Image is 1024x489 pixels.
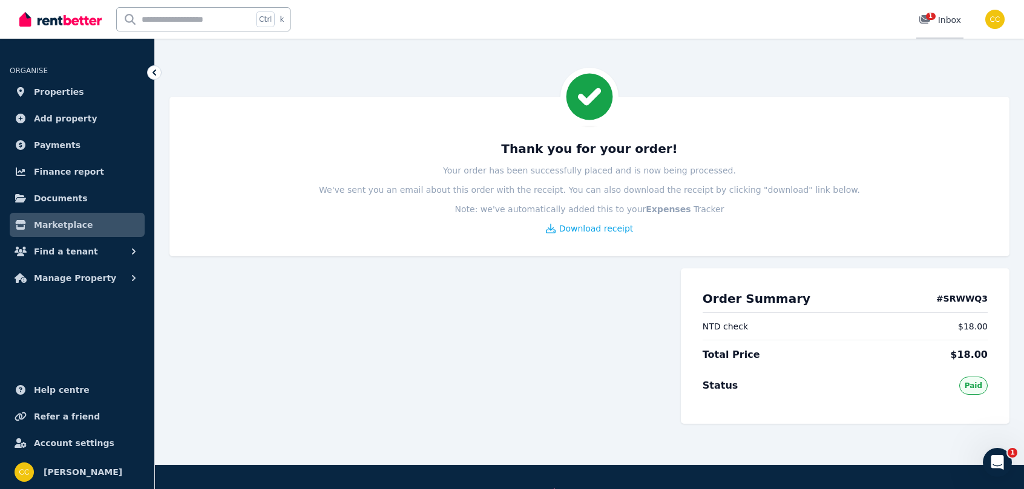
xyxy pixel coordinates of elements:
[10,378,145,402] a: Help centre
[10,213,145,237] a: Marketplace
[10,106,145,131] a: Add property
[34,218,93,232] span: Marketplace
[926,13,936,20] span: 1
[703,348,760,362] span: Total Price
[34,409,100,424] span: Refer a friend
[10,133,145,157] a: Payments
[319,184,860,196] p: We've sent you an email about this order with the receipt. You can also download the receipt by c...
[34,244,98,259] span: Find a tenant
[10,160,145,184] a: Finance report
[501,140,677,157] h3: Thank you for your order!
[44,465,122,479] span: [PERSON_NAME]
[443,164,736,176] p: Your order has been successfully placed and is now being processed.
[958,320,988,332] span: $18.00
[703,290,810,307] h2: Order Summary
[256,11,275,27] span: Ctrl
[985,10,1005,29] img: Charles Chaaya
[34,383,90,397] span: Help centre
[1008,448,1017,458] span: 1
[15,462,34,482] img: Charles Chaaya
[10,66,48,75] span: ORGANISE
[34,271,116,285] span: Manage Property
[19,10,102,28] img: RentBetter
[10,404,145,429] a: Refer a friend
[10,186,145,210] a: Documents
[10,431,145,455] a: Account settings
[965,381,982,390] span: Paid
[559,222,634,235] span: Download receipt
[703,320,748,332] span: NTD check
[950,348,988,362] span: $18.00
[703,378,738,393] span: Status
[455,203,724,215] p: Note: we've automatically added this to your Tracker
[34,164,104,179] span: Finance report
[919,14,961,26] div: Inbox
[10,80,145,104] a: Properties
[280,15,284,24] span: k
[10,239,145,264] button: Find a tenant
[34,436,114,450] span: Account settings
[34,138,80,152] span: Payments
[983,448,1012,477] iframe: Intercom live chat
[646,204,691,214] b: Expenses
[34,111,97,126] span: Add property
[936,293,988,305] h4: # SRWWQ3
[34,191,88,206] span: Documents
[10,266,145,290] button: Manage Property
[34,85,84,99] span: Properties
